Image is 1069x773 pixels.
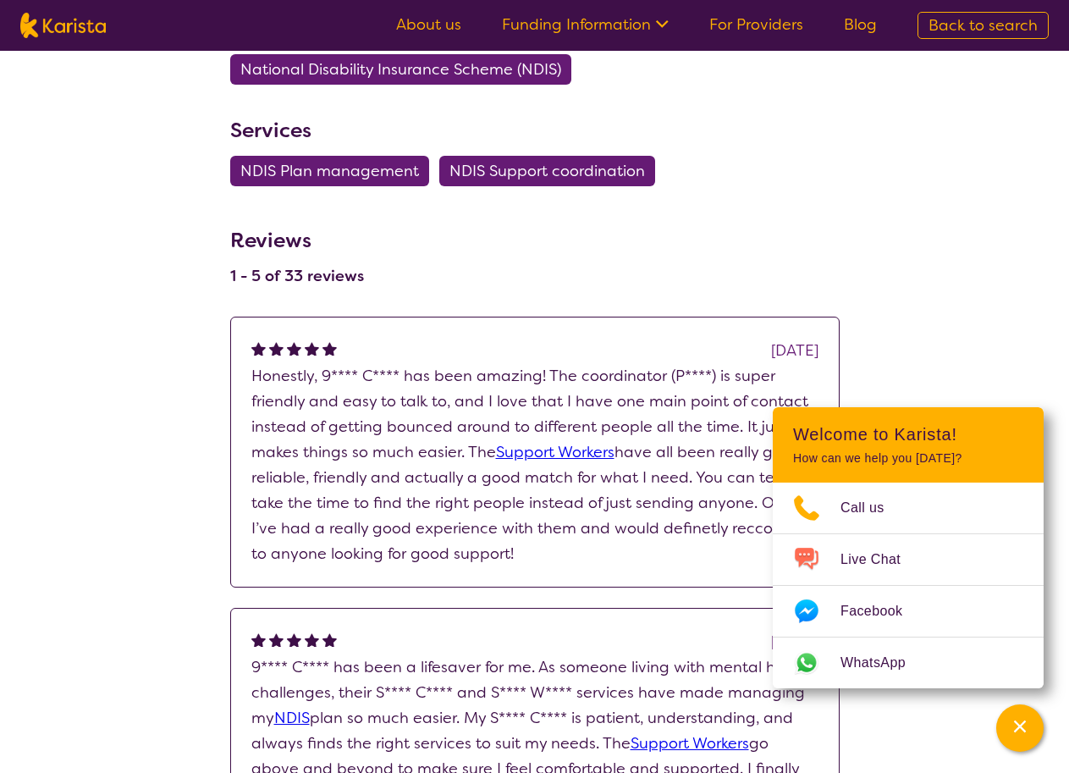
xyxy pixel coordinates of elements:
h3: Reviews [230,217,364,256]
img: fullstar [269,341,284,356]
span: National Disability Insurance Scheme (NDIS) [240,54,561,85]
h2: Welcome to Karista! [793,424,1023,444]
a: Web link opens in a new tab. [773,638,1044,688]
button: Channel Menu [996,704,1044,752]
h4: 1 - 5 of 33 reviews [230,266,364,286]
img: Karista logo [20,13,106,38]
span: Live Chat [840,547,921,572]
a: NDIS [274,708,310,728]
img: fullstar [251,632,266,647]
img: fullstar [287,632,301,647]
img: fullstar [251,341,266,356]
span: NDIS Plan management [240,156,419,186]
span: Back to search [928,15,1038,36]
a: For Providers [709,14,803,35]
a: Support Workers [631,733,749,754]
a: Support Workers [496,442,614,462]
a: NDIS Support coordination [439,161,665,181]
p: How can we help you [DATE]? [793,451,1023,466]
span: Facebook [840,599,923,624]
span: NDIS Support coordination [449,156,645,186]
a: Back to search [917,12,1049,39]
div: [DATE] [771,629,818,654]
img: fullstar [305,341,319,356]
a: NDIS Plan management [230,161,439,181]
span: Call us [840,495,905,521]
a: Funding Information [502,14,669,35]
p: Honestly, 9**** C**** has been amazing! The coordinator (P****) is super friendly and easy to tal... [251,363,818,566]
h3: Services [230,115,840,146]
div: Channel Menu [773,407,1044,688]
img: fullstar [287,341,301,356]
img: fullstar [322,632,337,647]
ul: Choose channel [773,483,1044,688]
span: WhatsApp [840,650,926,676]
a: Blog [844,14,877,35]
img: fullstar [269,632,284,647]
div: [DATE] [771,338,818,363]
a: National Disability Insurance Scheme (NDIS) [230,59,581,80]
img: fullstar [322,341,337,356]
a: About us [396,14,461,35]
img: fullstar [305,632,319,647]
